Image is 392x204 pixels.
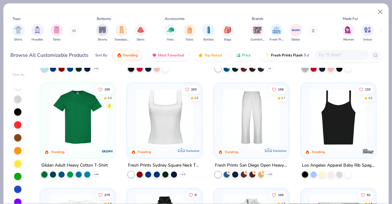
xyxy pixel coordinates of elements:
img: Sweatpants Image [118,26,125,33]
div: filter for Hats [164,24,176,42]
img: most_fav.gif [152,53,157,58]
span: Fresh Prints [269,37,284,42]
button: Price [231,50,255,60]
span: 133 [365,88,371,91]
span: + 9 [268,67,271,70]
div: Browse All Customizable Products [10,52,89,59]
div: 4.8 [194,96,199,100]
button: filter button [251,24,265,42]
span: Tanks [53,37,61,42]
div: Filter By [13,73,25,77]
span: 275 [104,194,110,197]
span: 5 day delivery [304,52,326,59]
img: Hoodies Image [34,26,41,33]
span: Shorts [98,37,107,42]
div: filter for Women [342,24,355,42]
span: Gildan [291,37,300,42]
img: Shorts Image [99,26,106,33]
span: Hoodies [32,37,43,42]
div: Fresh Prints Sydney Square Neck Tank Top [128,161,201,169]
button: Fresh Prints Flash5 day delivery [260,50,331,60]
button: filter button [134,24,147,42]
span: + 14 [180,172,185,176]
button: Like [269,191,287,199]
div: Tops [13,16,21,21]
button: Like [186,191,200,199]
span: Price [242,53,251,58]
span: 81 [367,194,371,197]
button: Like [358,191,374,199]
span: Trending [123,53,138,58]
div: Fresh Prints San Diego Open Heavyweight Sweatpants [215,161,288,169]
span: Skirts [137,37,145,42]
span: + 16 [93,67,98,70]
div: filter for Sweatpants [115,24,129,42]
button: filter button [269,24,284,42]
div: filter for Tanks [51,24,63,42]
img: Comfort Colors Image [253,25,262,35]
div: Gildan Adult Heavy Cotton T-Shirt [41,161,108,169]
span: Top Rated [204,53,222,58]
span: Exclusive [273,148,286,152]
button: Close [375,6,386,18]
span: Hats [167,37,174,42]
button: Top Rated [194,50,226,60]
div: filter for Shirts [12,24,24,42]
img: Gildan Image [291,25,300,35]
img: Skirts Image [137,26,144,33]
img: Bottles Image [205,26,212,33]
div: filter for Hoodies [31,24,43,42]
div: Brands [252,16,263,21]
div: Sort By [95,52,107,58]
img: db319196-8705-402d-8b46-62aaa07ed94f [46,89,109,146]
div: filter for Bottles [202,24,215,42]
span: Bottles [203,37,214,42]
span: Exclusive [186,148,199,152]
img: TopRated.gif [198,53,203,58]
div: Los Angeles Apparel Baby Rib Spaghetti Tank [302,161,375,169]
img: Fresh Prints Image [272,25,281,35]
img: Hats Image [167,26,174,33]
div: filter for Shorts [96,24,108,42]
span: Bags [224,37,231,42]
button: filter button [51,24,63,42]
div: 4.8 [107,96,112,100]
span: Unisex [363,37,372,42]
img: Bags Image [224,26,231,33]
button: filter button [164,24,176,42]
img: Totes Image [186,26,193,33]
button: filter button [31,24,43,42]
span: Most Favorited [158,53,184,58]
span: 263 [191,88,197,91]
span: 105 [278,194,284,197]
button: filter button [290,24,302,42]
img: Women Image [345,26,352,33]
button: filter button [183,24,196,42]
div: filter for Comfort Colors [251,24,265,42]
span: Fresh Prints Flash [271,53,303,58]
button: Like [356,85,374,94]
div: filter for Bags [222,24,234,42]
input: Try "T-Shirt" [318,52,365,59]
img: Shirts Image [15,26,22,33]
button: filter button [342,24,355,42]
button: Most Favorited [147,50,189,60]
img: 94a2aa95-cd2b-4983-969b-ecd512716e9a [133,89,196,146]
span: Totes [186,37,193,42]
img: flash.gif [265,53,270,58]
img: Los Angeles Apparel logo [362,145,374,157]
span: Women [343,37,354,42]
div: filter for Fresh Prints [269,24,284,42]
div: Made For [343,16,358,21]
button: filter button [222,24,234,42]
div: filter for Skirts [134,24,147,42]
button: Like [269,85,287,94]
span: 156 [278,88,284,91]
div: filter for Totes [183,24,196,42]
img: c7959168-479a-4259-8c5e-120e54807d6b [109,89,172,146]
span: 105 [104,88,110,91]
img: df5250ff-6f61-4206-a12c-24931b20f13c [220,89,283,146]
div: filter for Unisex [361,24,374,42]
button: Trending [112,50,142,60]
img: cbf11e79-2adf-4c6b-b19e-3da42613dd1b [307,89,370,146]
